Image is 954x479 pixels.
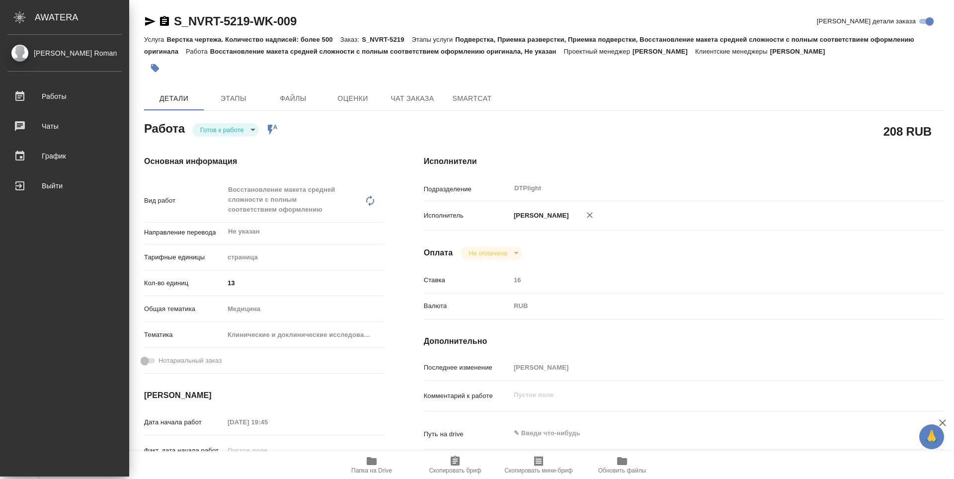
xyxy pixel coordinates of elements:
button: Скопировать ссылку для ЯМессенджера [144,15,156,27]
div: Работы [7,89,122,104]
p: Комментарий к работе [424,391,510,401]
div: AWATERA [35,7,129,27]
input: Пустое поле [224,415,311,429]
input: Пустое поле [224,443,311,458]
button: 🙏 [919,424,944,449]
div: Клинические и доклинические исследования [224,326,384,343]
input: Пустое поле [510,273,900,287]
p: Восстановление макета средней сложности с полным соответствием оформлению оригинала, Не указан [210,48,564,55]
button: Готов к работе [197,126,247,134]
div: График [7,149,122,163]
div: Медицина [224,301,384,318]
p: Услуга [144,36,166,43]
input: Пустое поле [510,360,900,375]
a: График [2,144,127,168]
input: ✎ Введи что-нибудь [224,276,384,290]
p: Кол-во единиц [144,278,224,288]
div: Чаты [7,119,122,134]
p: Ставка [424,275,510,285]
div: [PERSON_NAME] Roman [7,48,122,59]
span: Оценки [329,92,377,105]
span: Скопировать мини-бриф [504,467,572,474]
p: Путь на drive [424,429,510,439]
p: Верстка чертежа. Количество надписей: более 500 [166,36,340,43]
div: страница [224,249,384,266]
p: Общая тематика [144,304,224,314]
h2: Работа [144,119,185,137]
span: Файлы [269,92,317,105]
h4: [PERSON_NAME] [144,390,384,401]
p: Заказ: [340,36,362,43]
button: Скопировать бриф [413,451,497,479]
a: S_NVRT-5219-WK-009 [174,14,297,28]
p: Вид работ [144,196,224,206]
h4: Дополнительно [424,335,943,347]
p: Подверстка, Приемка разверстки, Приемка подверстки, Восстановление макета средней сложности с пол... [144,36,914,55]
a: Выйти [2,173,127,198]
span: [PERSON_NAME] детали заказа [817,16,916,26]
p: Последнее изменение [424,363,510,373]
a: Работы [2,84,127,109]
p: [PERSON_NAME] [510,211,569,221]
p: S_NVRT-5219 [362,36,411,43]
span: Нотариальный заказ [159,356,222,366]
p: [PERSON_NAME] [770,48,833,55]
p: Тематика [144,330,224,340]
p: Клиентские менеджеры [695,48,770,55]
p: Работа [186,48,210,55]
button: Добавить тэг [144,57,166,79]
div: Готов к работе [461,246,522,260]
p: Тарифные единицы [144,252,224,262]
p: Исполнитель [424,211,510,221]
p: Проектный менеджер [564,48,633,55]
p: Подразделение [424,184,510,194]
button: Скопировать мини-бриф [497,451,580,479]
span: Папка на Drive [351,467,392,474]
h4: Исполнители [424,156,943,167]
button: Скопировать ссылку [159,15,170,27]
p: Факт. дата начала работ [144,446,224,456]
div: RUB [510,298,900,315]
span: Этапы [210,92,257,105]
h4: Основная информация [144,156,384,167]
span: Детали [150,92,198,105]
button: Не оплачена [466,249,510,257]
h2: 208 RUB [883,123,932,140]
p: Этапы услуги [412,36,456,43]
button: Обновить файлы [580,451,664,479]
a: Чаты [2,114,127,139]
button: Папка на Drive [330,451,413,479]
p: Направление перевода [144,228,224,238]
span: Обновить файлы [598,467,646,474]
span: Скопировать бриф [429,467,481,474]
span: SmartCat [448,92,496,105]
p: Дата начала работ [144,417,224,427]
span: 🙏 [923,426,940,447]
span: Чат заказа [389,92,436,105]
div: Выйти [7,178,122,193]
p: [PERSON_NAME] [633,48,695,55]
div: Готов к работе [192,123,259,137]
h4: Оплата [424,247,453,259]
p: Валюта [424,301,510,311]
button: Удалить исполнителя [579,204,601,226]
